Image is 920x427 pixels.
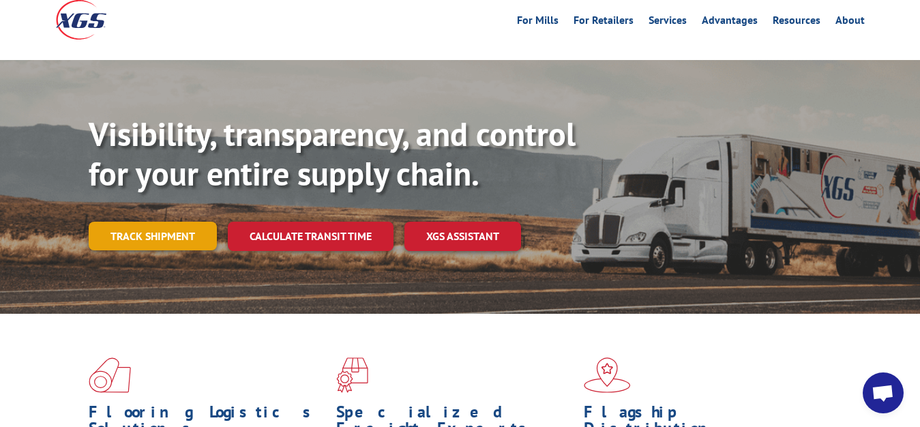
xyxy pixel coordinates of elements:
[773,15,820,30] a: Resources
[89,113,576,194] b: Visibility, transparency, and control for your entire supply chain.
[517,15,559,30] a: For Mills
[89,357,131,393] img: xgs-icon-total-supply-chain-intelligence-red
[835,15,865,30] a: About
[404,222,521,251] a: XGS ASSISTANT
[649,15,687,30] a: Services
[574,15,634,30] a: For Retailers
[228,222,394,251] a: Calculate transit time
[89,222,217,250] a: Track shipment
[336,357,368,393] img: xgs-icon-focused-on-flooring-red
[584,357,631,393] img: xgs-icon-flagship-distribution-model-red
[863,372,904,413] a: Open chat
[702,15,758,30] a: Advantages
